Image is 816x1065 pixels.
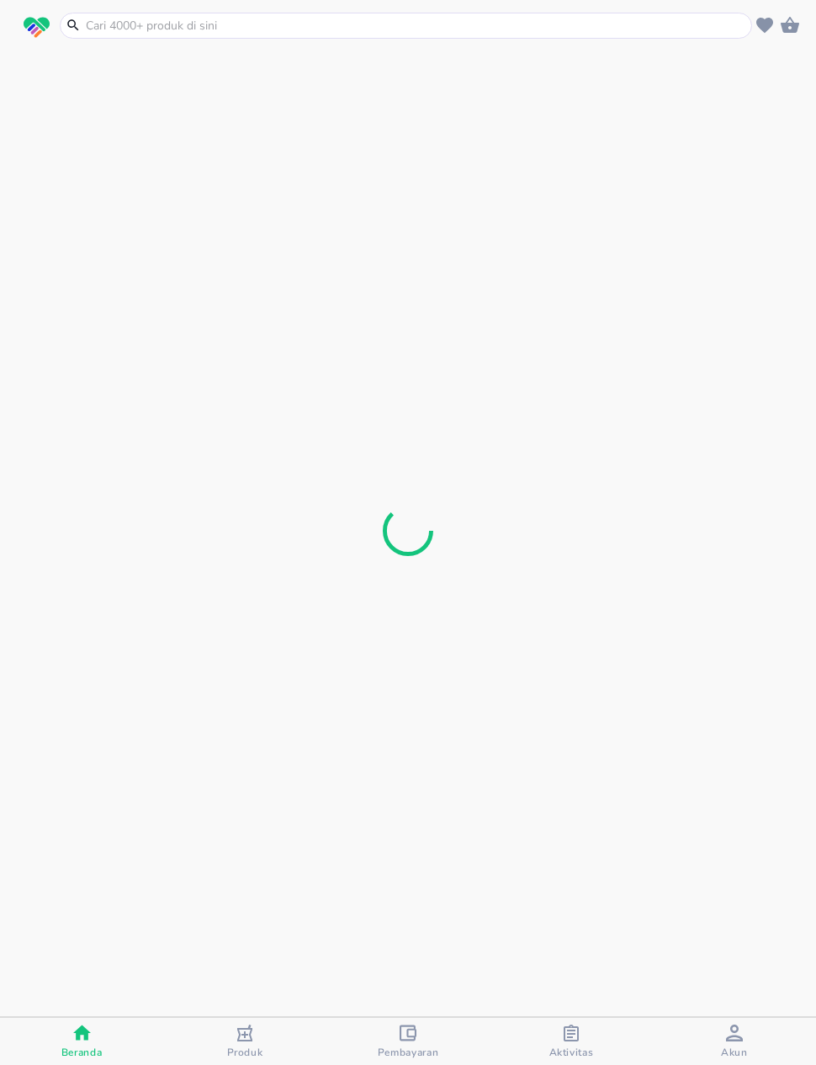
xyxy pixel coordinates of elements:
[721,1046,748,1059] span: Akun
[61,1046,103,1059] span: Beranda
[163,1018,326,1065] button: Produk
[549,1046,594,1059] span: Aktivitas
[653,1018,816,1065] button: Akun
[490,1018,653,1065] button: Aktivitas
[227,1046,263,1059] span: Produk
[24,17,50,39] img: logo_swiperx_s.bd005f3b.svg
[378,1046,439,1059] span: Pembayaran
[326,1018,490,1065] button: Pembayaran
[84,17,748,34] input: Cari 4000+ produk di sini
